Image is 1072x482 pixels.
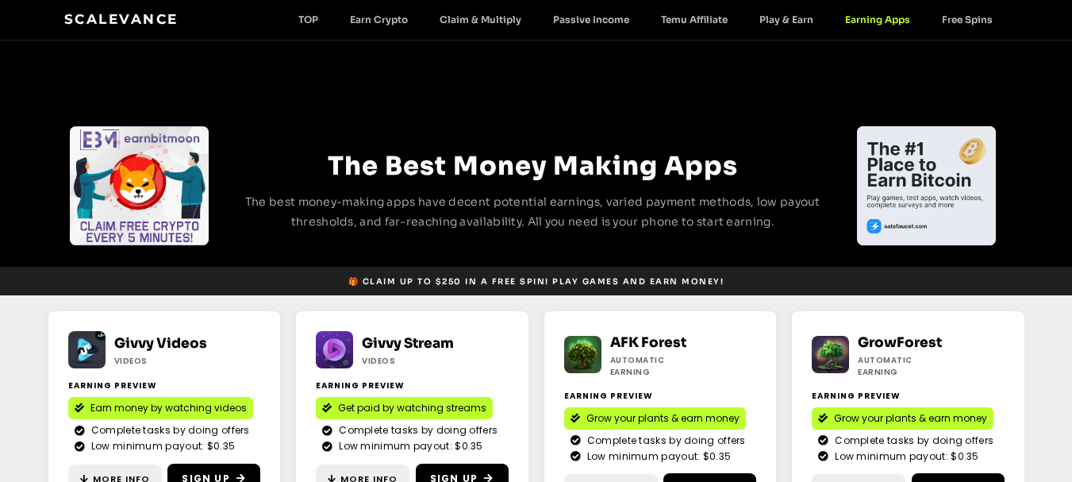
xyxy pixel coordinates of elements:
[858,354,954,378] h2: Automatic earning
[239,146,828,186] h2: The Best Money Making Apps
[812,407,993,430] a: Grow your plants & earn money
[831,434,993,448] span: Complete tasks by doing offers
[335,439,483,453] span: Low minimum payout: $0.35
[858,334,942,351] a: GrowForest
[239,192,828,232] p: The best money-making apps have decent potential earnings, varied payment methods, low payout thr...
[583,449,732,464] span: Low minimum payout: $0.35
[610,354,706,378] h2: Automatic earning
[68,397,253,419] a: Earn money by watching videos
[645,13,743,25] a: Temu Affiliate
[90,401,247,415] span: Earn money by watching videos
[70,126,209,245] div: Slides
[338,401,486,415] span: Get paid by watching streams
[812,390,1005,402] h2: Earning Preview
[362,335,454,352] a: Givvy Stream
[564,390,757,402] h2: Earning Preview
[282,13,1009,25] nav: Menu
[583,434,746,448] span: Complete tasks by doing offers
[348,276,724,287] span: 🎁 Claim up to $250 in a free spin! Play games and earn money!
[829,13,926,25] a: Earning Apps
[610,334,686,351] a: AFK Forest
[834,411,987,426] span: Grow your plants & earn money
[857,126,996,245] div: 1 / 4
[316,397,493,419] a: Get paid by watching streams
[857,126,996,245] div: Slides
[424,13,537,25] a: Claim & Multiply
[537,13,645,25] a: Passive Income
[114,335,207,352] a: Givvy Videos
[926,13,1009,25] a: Free Spins
[342,272,731,291] a: 🎁 Claim up to $250 in a free spin! Play games and earn money!
[564,407,746,430] a: Grow your plants & earn money
[87,423,250,438] span: Complete tasks by doing offers
[70,126,209,245] div: 1 / 4
[64,11,179,27] a: Scalevance
[316,380,509,391] h2: Earning Preview
[586,411,740,426] span: Grow your plants & earn money
[335,423,498,438] span: Complete tasks by doing offers
[831,449,979,464] span: Low minimum payout: $0.35
[743,13,829,25] a: Play & Earn
[362,355,458,367] h2: Videos
[68,380,261,391] h2: Earning Preview
[282,13,334,25] a: TOP
[334,13,424,25] a: Earn Crypto
[114,355,210,367] h2: Videos
[87,439,236,453] span: Low minimum payout: $0.35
